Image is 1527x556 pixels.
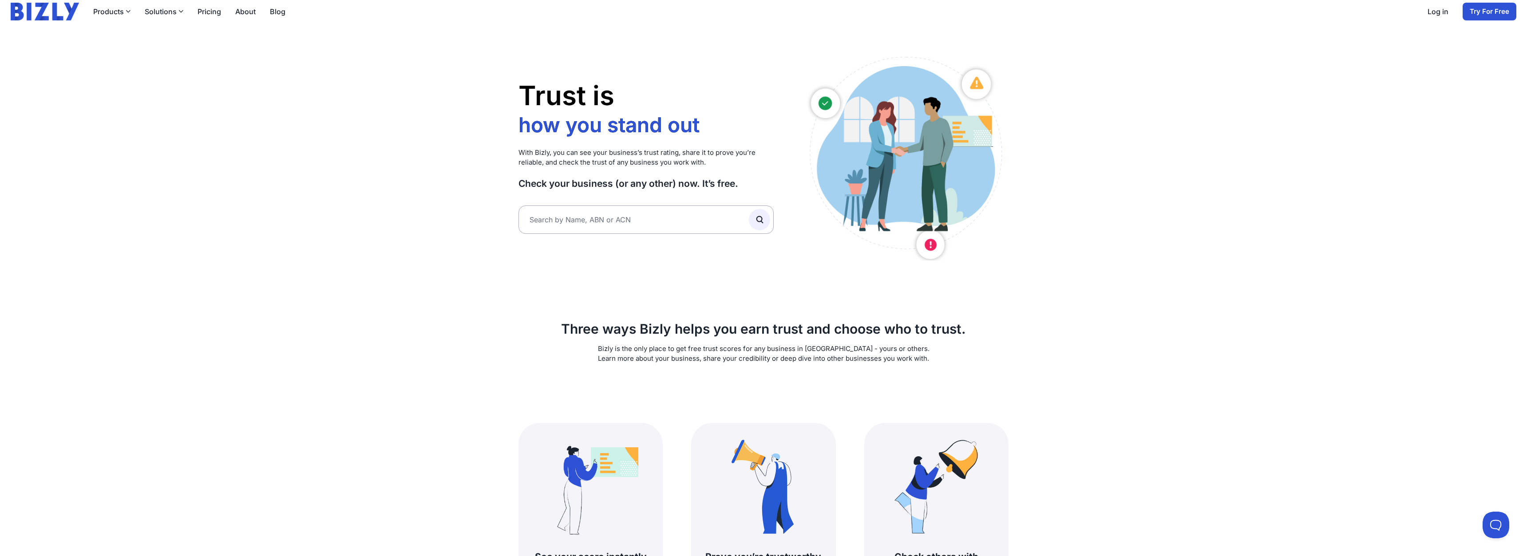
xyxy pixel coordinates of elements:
a: Try For Free [1463,3,1516,20]
img: Share to build credibility [707,430,820,544]
img: Check who you work with [879,430,993,544]
li: how you stand out [518,112,704,138]
iframe: Toggle Customer Support [1483,512,1509,538]
p: Bizly is the only place to get free trust scores for any business in [GEOGRAPHIC_DATA] - yours or... [518,344,1009,364]
a: About [235,6,256,17]
a: Blog [270,6,285,17]
img: See your trust rating [534,430,648,544]
a: Log in [1428,6,1448,17]
h2: Three ways Bizly helps you earn trust and choose who to trust. [518,321,1009,337]
img: Australian small business owners illustration [800,52,1009,260]
p: With Bizly, you can see your business’s trust rating, share it to prove you’re reliable, and chec... [518,148,774,168]
h3: Check your business (or any other) now. It’s free. [518,177,774,189]
a: Pricing [198,6,221,17]
button: Products [93,6,131,17]
button: Solutions [145,6,183,17]
span: Trust is [518,79,614,111]
input: Search by Name, ABN or ACN [518,205,774,234]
